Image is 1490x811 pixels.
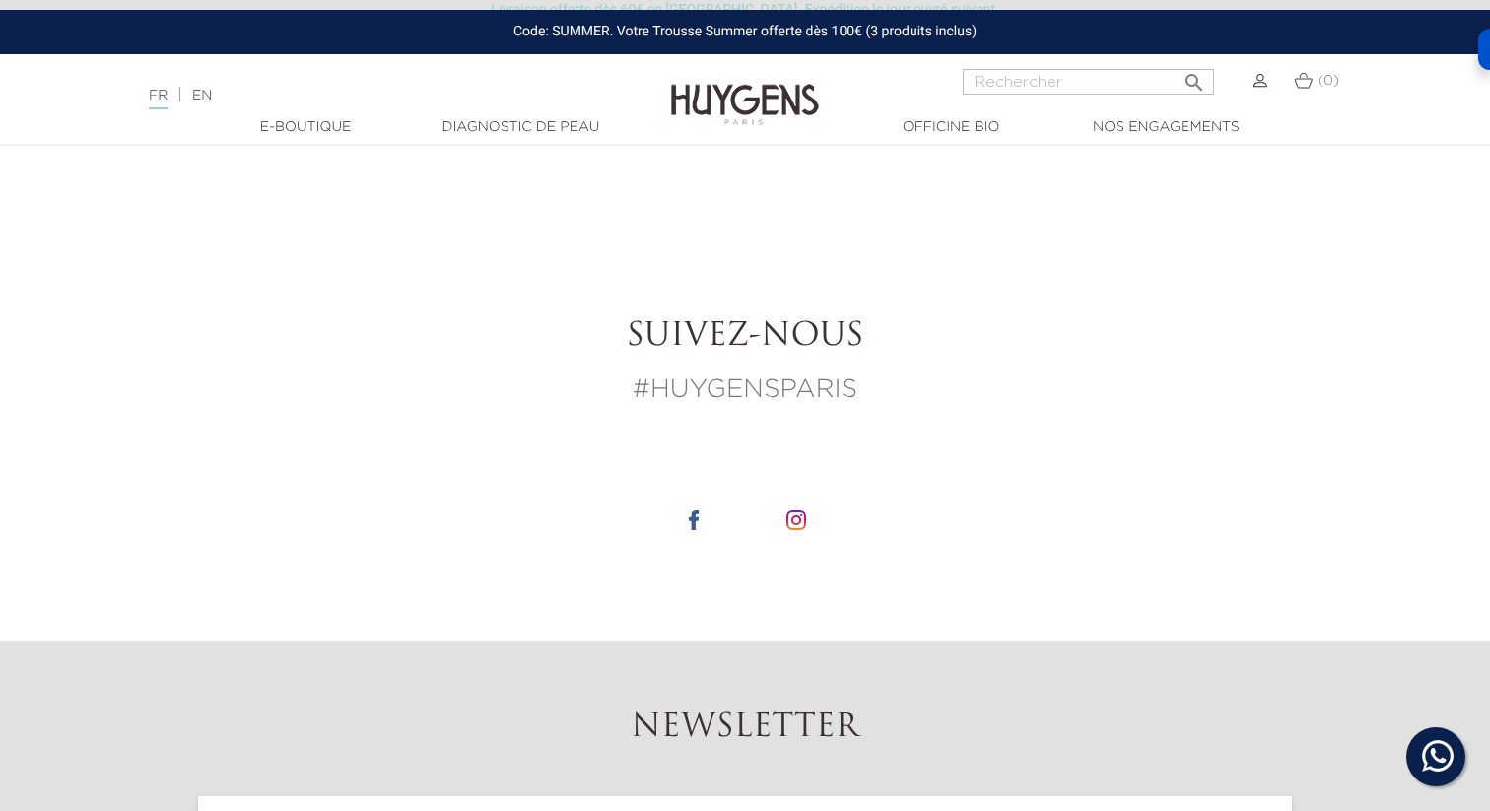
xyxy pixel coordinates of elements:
[1177,63,1212,90] button: 
[139,84,606,107] div: |
[1067,117,1264,138] a: Nos engagements
[102,116,152,129] div: Domaine
[422,117,619,138] a: Diagnostic de peau
[786,510,806,530] img: icone instagram
[192,89,212,102] a: EN
[198,318,1292,356] h2: Suivez-nous
[963,69,1214,95] input: Rechercher
[32,51,47,67] img: website_grey.svg
[207,117,404,138] a: E-Boutique
[671,52,819,128] img: Huygens
[684,510,704,530] img: icone facebook
[32,32,47,47] img: logo_orange.svg
[198,372,1292,410] p: #HUYGENSPARIS
[55,32,97,47] div: v 4.0.25
[1183,65,1206,89] i: 
[852,117,1050,138] a: Officine Bio
[198,710,1292,747] h2: Newsletter
[149,89,168,109] a: FR
[51,51,223,67] div: Domaine: [DOMAIN_NAME]
[245,116,302,129] div: Mots-clés
[224,114,239,130] img: tab_keywords_by_traffic_grey.svg
[80,114,96,130] img: tab_domain_overview_orange.svg
[1318,74,1339,88] span: (0)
